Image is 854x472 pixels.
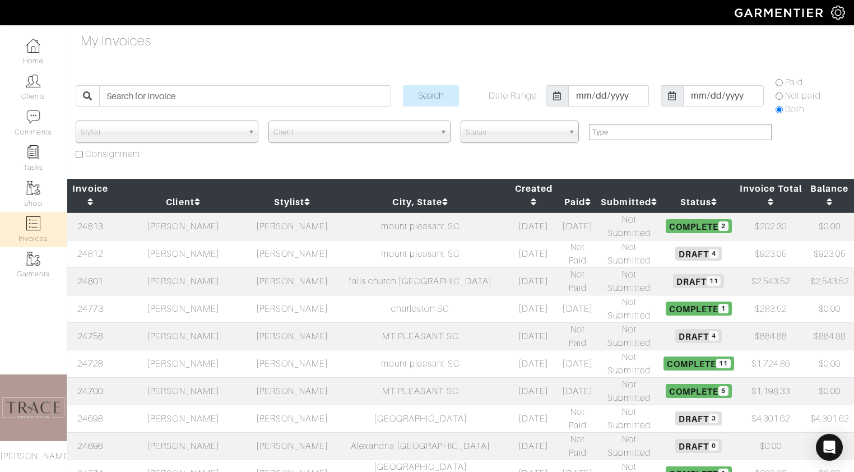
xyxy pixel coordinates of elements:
[673,274,724,288] span: Draft
[597,377,661,405] td: Not Submitted
[77,386,103,396] a: 24700
[805,322,854,350] td: $884.88
[558,295,597,322] td: [DATE]
[489,89,539,103] label: Date Range:
[81,33,152,49] h4: My Invoices
[113,350,253,377] td: [PERSON_NAME]
[601,197,657,207] a: Submitted
[466,121,564,144] span: Status
[736,295,805,322] td: $283.52
[680,197,717,207] a: Status
[77,414,103,424] a: 24698
[736,405,805,432] td: $4,301.62
[26,39,40,53] img: dashboard-icon-dbcd8f5a0b271acd01030246c82b418ddd0df26cd7fceb0bd07c9910d44c42f6.png
[331,405,509,432] td: [GEOGRAPHIC_DATA]
[740,183,802,207] a: Invoice Total
[77,276,103,286] a: 24801
[515,183,553,207] a: Created
[805,295,854,322] td: $0.00
[26,181,40,195] img: garments-icon-b7da505a4dc4fd61783c78ac3ca0ef83fa9d6f193b1c9dc38574b1d14d53ca28.png
[403,85,459,107] input: Search
[558,267,597,295] td: Not Paid
[509,267,558,295] td: [DATE]
[331,322,509,350] td: MT PLEASANT SC
[718,221,728,231] span: 2
[26,252,40,266] img: garments-icon-b7da505a4dc4fd61783c78ac3ca0ef83fa9d6f193b1c9dc38574b1d14d53ca28.png
[253,212,331,240] td: [PERSON_NAME]
[785,89,820,103] label: Not paid
[597,212,661,240] td: Not Submitted
[509,295,558,322] td: [DATE]
[805,377,854,405] td: $0.00
[253,240,331,267] td: [PERSON_NAME]
[509,405,558,432] td: [DATE]
[77,304,103,314] a: 24773
[509,350,558,377] td: [DATE]
[716,359,730,368] span: 11
[81,121,243,144] span: Stylist
[77,441,103,451] a: 24696
[564,197,591,207] a: Paid
[675,247,722,260] span: Draft
[558,350,597,377] td: [DATE]
[663,357,734,370] span: Complete
[509,240,558,267] td: [DATE]
[805,350,854,377] td: $0.00
[709,441,718,451] span: 0
[72,183,108,207] a: Invoice
[597,295,661,322] td: Not Submitted
[85,147,141,161] label: Consignment
[718,304,728,313] span: 1
[392,197,448,207] a: City, State
[509,212,558,240] td: [DATE]
[253,267,331,295] td: [PERSON_NAME]
[509,377,558,405] td: [DATE]
[597,267,661,295] td: Not Submitted
[99,85,391,107] input: Search for Invoice
[113,212,253,240] td: [PERSON_NAME]
[26,145,40,159] img: reminder-icon-8004d30b9f0a5d33ae49ab947aed9ed385cf756f9e5892f1edd6e32f2345188e.png
[558,322,597,350] td: Not Paid
[805,240,854,267] td: $923.05
[113,377,253,405] td: [PERSON_NAME]
[785,103,804,116] label: Both
[736,322,805,350] td: $884.88
[558,377,597,405] td: [DATE]
[597,322,661,350] td: Not Submitted
[253,350,331,377] td: [PERSON_NAME]
[113,405,253,432] td: [PERSON_NAME]
[331,240,509,267] td: mount pleasant SC
[805,267,854,295] td: $2,543.52
[509,322,558,350] td: [DATE]
[810,183,848,207] a: Balance
[253,405,331,432] td: [PERSON_NAME]
[253,322,331,350] td: [PERSON_NAME]
[675,439,722,452] span: Draft
[736,377,805,405] td: $1,198.33
[26,110,40,124] img: comment-icon-a0a6a9ef722e966f86d9cbdc48e553b5cf19dbc54f86b18d962a5391bc8f6eb6.png
[736,240,805,267] td: $923.05
[675,329,722,343] span: Draft
[253,295,331,322] td: [PERSON_NAME]
[709,414,718,423] span: 3
[113,240,253,267] td: [PERSON_NAME]
[77,331,103,341] a: 24758
[113,267,253,295] td: [PERSON_NAME]
[274,197,310,207] a: Stylist
[113,432,253,460] td: [PERSON_NAME]
[26,216,40,230] img: orders-icon-0abe47150d42831381b5fb84f609e132dff9fe21cb692f30cb5eec754e2cba89.png
[597,240,661,267] td: Not Submitted
[666,219,731,233] span: Complete
[558,240,597,267] td: Not Paid
[736,212,805,240] td: $202.30
[113,322,253,350] td: [PERSON_NAME]
[558,212,597,240] td: [DATE]
[26,74,40,88] img: clients-icon-6bae9207a08558b7cb47a8932f037763ab4055f8c8b6bfacd5dc20c3e0201464.png
[331,350,509,377] td: mount pleasant SC
[597,350,661,377] td: Not Submitted
[729,3,831,22] img: garmentier-logo-header-white-b43fb05a5012e4ada735d5af1a66efaba907eab6374d6393d1fbf88cb4ef424d.png
[273,121,436,144] span: Client
[805,432,854,460] td: $0.00
[785,76,803,89] label: Paid
[675,411,722,425] span: Draft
